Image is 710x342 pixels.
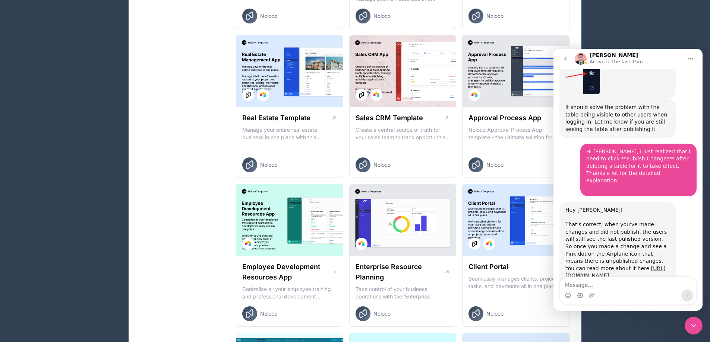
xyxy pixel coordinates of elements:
[486,241,492,247] img: Airtable Logo
[486,161,504,169] span: Noloco
[468,126,563,141] p: Noloco Approval Process App template - the ultimate solution for managing your employee's time of...
[356,126,450,141] p: Create a central source of truth for your sales team to track opportunities, manage multiple acco...
[468,113,541,123] h1: Approval Process App
[356,113,423,123] h1: Sales CRM Template
[486,310,504,317] span: Noloco
[373,92,379,98] img: Airtable Logo
[373,12,391,20] span: Noloco
[260,310,277,317] span: Noloco
[685,317,703,335] iframe: Intercom live chat
[242,126,337,141] p: Manage your entire real estate business in one place with this comprehensive real estate transact...
[468,262,508,272] h1: Client Portal
[356,262,445,282] h1: Enterprise Resource Planning
[373,161,391,169] span: Noloco
[373,310,391,317] span: Noloco
[260,12,277,20] span: Noloco
[260,92,266,98] img: Airtable Logo
[486,12,504,20] span: Noloco
[260,161,277,169] span: Noloco
[242,113,310,123] h1: Real Estate Template
[245,241,251,247] img: Airtable Logo
[356,285,450,300] p: Take control of your business operations with the 'Enterprise Resource Planning' template. This c...
[553,49,703,311] iframe: Intercom live chat
[242,262,332,282] h1: Employee Development Resources App
[242,285,337,300] p: Centralize all your employee training and professional development resources in one place. Whethe...
[471,92,477,98] img: Airtable Logo
[359,241,365,247] img: Airtable Logo
[468,275,563,290] p: Seamlessly manages clients, projects, tasks, and payments all in one place An interactive platfor...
